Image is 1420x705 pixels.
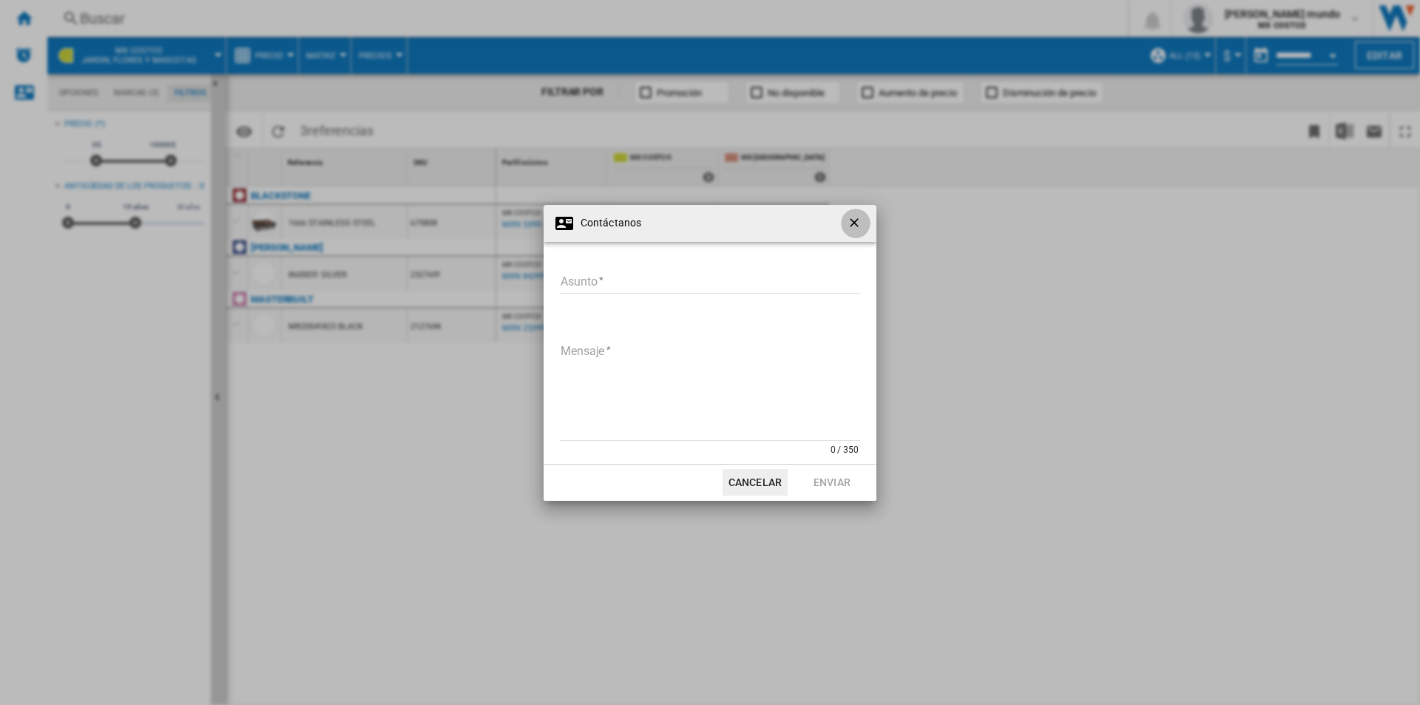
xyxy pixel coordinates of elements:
[847,215,865,233] ng-md-icon: getI18NText('BUTTONS.CLOSE_DIALOG')
[799,469,865,496] button: Enviar
[573,216,641,231] h4: Contáctanos
[841,209,870,238] button: getI18NText('BUTTONS.CLOSE_DIALOG')
[831,441,860,455] div: 0 / 350
[723,469,788,496] button: Cancelar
